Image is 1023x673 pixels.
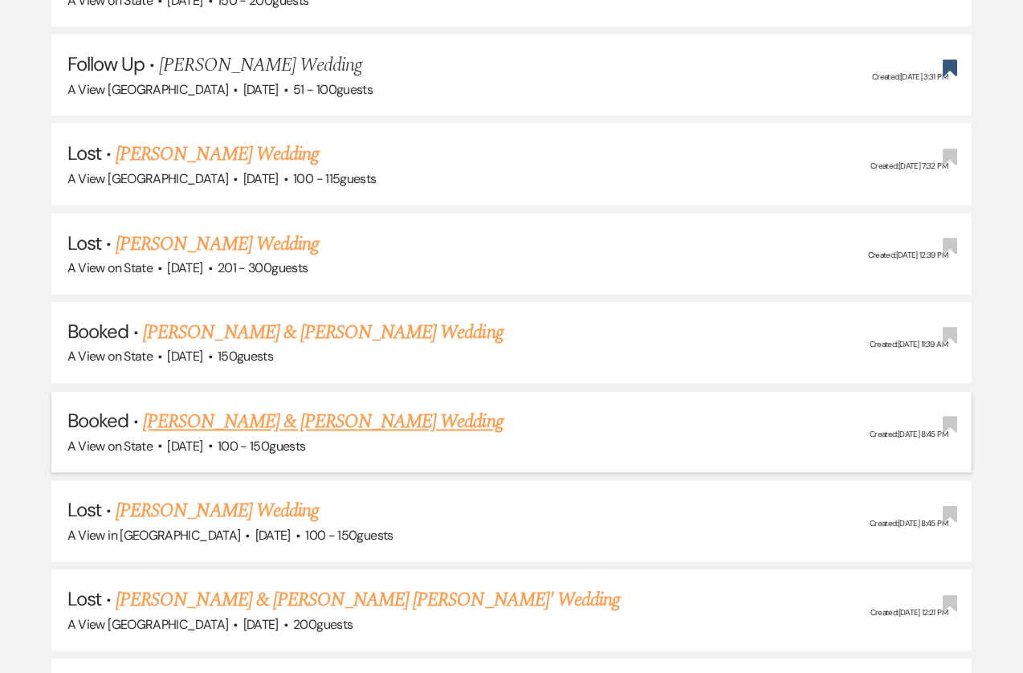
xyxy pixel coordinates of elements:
[870,340,948,350] span: Created: [DATE] 11:39 AM
[67,528,241,545] span: A View in [GEOGRAPHIC_DATA]
[870,518,948,528] span: Created: [DATE] 8:45 PM
[116,586,620,615] a: [PERSON_NAME] & [PERSON_NAME] [PERSON_NAME]' Wedding
[116,497,319,526] a: [PERSON_NAME] Wedding
[67,587,101,612] span: Lost
[255,528,291,545] span: [DATE]
[67,51,145,76] span: Follow Up
[868,250,948,260] span: Created: [DATE] 12:39 PM
[167,349,202,365] span: [DATE]
[67,438,153,455] span: A View on State
[218,259,308,276] span: 201 - 300 guests
[67,498,101,523] span: Lost
[67,170,229,187] span: A View [GEOGRAPHIC_DATA]
[116,230,319,259] a: [PERSON_NAME] Wedding
[167,438,202,455] span: [DATE]
[293,81,373,98] span: 51 - 100 guests
[159,51,362,80] span: [PERSON_NAME] Wedding
[67,230,101,255] span: Lost
[243,81,279,98] span: [DATE]
[243,170,279,187] span: [DATE]
[293,170,376,187] span: 100 - 115 guests
[167,259,202,276] span: [DATE]
[870,607,948,618] span: Created: [DATE] 12:21 PM
[243,617,279,634] span: [DATE]
[67,320,128,345] span: Booked
[67,81,229,98] span: A View [GEOGRAPHIC_DATA]
[293,617,353,634] span: 200 guests
[67,349,153,365] span: A View on State
[67,617,229,634] span: A View [GEOGRAPHIC_DATA]
[218,349,273,365] span: 150 guests
[67,259,153,276] span: A View on State
[870,161,948,171] span: Created: [DATE] 7:32 PM
[67,141,101,165] span: Lost
[67,409,128,434] span: Booked
[218,438,305,455] span: 100 - 150 guests
[116,140,319,169] a: [PERSON_NAME] Wedding
[143,319,503,348] a: [PERSON_NAME] & [PERSON_NAME] Wedding
[870,429,948,439] span: Created: [DATE] 8:45 PM
[305,528,393,545] span: 100 - 150 guests
[143,408,503,437] a: [PERSON_NAME] & [PERSON_NAME] Wedding
[872,71,948,82] span: Created: [DATE] 3:31 PM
